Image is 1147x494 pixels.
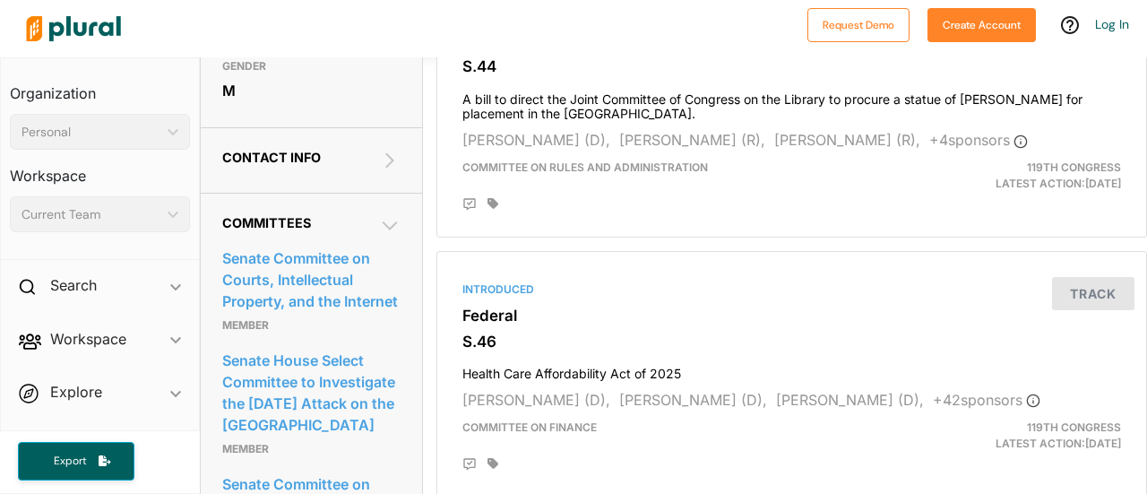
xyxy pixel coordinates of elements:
h3: Organization [10,67,190,107]
span: [PERSON_NAME] (R), [774,131,920,149]
span: [PERSON_NAME] (D), [619,391,767,409]
span: + 42 sponsor s [933,391,1040,409]
span: 119th Congress [1027,420,1121,434]
h3: Federal [462,307,1121,325]
button: Export [18,442,134,481]
p: Member [222,438,401,460]
h3: S.44 [462,57,1121,75]
span: [PERSON_NAME] (D), [776,391,924,409]
a: Request Demo [807,14,910,33]
h3: GENDER [222,56,401,77]
div: Latest Action: [DATE] [906,160,1134,192]
span: [PERSON_NAME] (D), [462,391,610,409]
span: Contact Info [222,150,321,165]
div: Introduced [462,282,1121,298]
div: M [222,77,401,104]
span: [PERSON_NAME] (D), [462,131,610,149]
h2: Search [50,275,97,295]
div: Add tags [487,457,498,470]
button: Request Demo [807,8,910,42]
a: Create Account [927,14,1036,33]
button: Track [1052,277,1134,310]
span: Committee on Rules and Administration [462,160,708,174]
h4: A bill to direct the Joint Committee of Congress on the Library to procure a statue of [PERSON_NA... [462,83,1121,123]
h3: S.46 [462,333,1121,351]
span: + 4 sponsor s [929,131,1028,149]
div: Add Position Statement [462,197,477,212]
p: Member [222,315,401,336]
span: 119th Congress [1027,160,1121,174]
span: Committee on Finance [462,420,597,434]
button: Create Account [927,8,1036,42]
span: [PERSON_NAME] (R), [619,131,765,149]
div: Current Team [22,205,160,224]
div: Personal [22,123,160,142]
h4: Health Care Affordability Act of 2025 [462,358,1121,382]
div: Add Position Statement [462,457,477,472]
span: Committees [222,215,311,230]
a: Log In [1095,16,1129,32]
a: Senate House Select Committee to Investigate the [DATE] Attack on the [GEOGRAPHIC_DATA] [222,347,401,438]
h3: Workspace [10,150,190,189]
a: Senate Committee on Courts, Intellectual Property, and the Internet [222,245,401,315]
div: Latest Action: [DATE] [906,420,1134,452]
div: Add tags [487,197,498,210]
span: Export [41,454,99,469]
